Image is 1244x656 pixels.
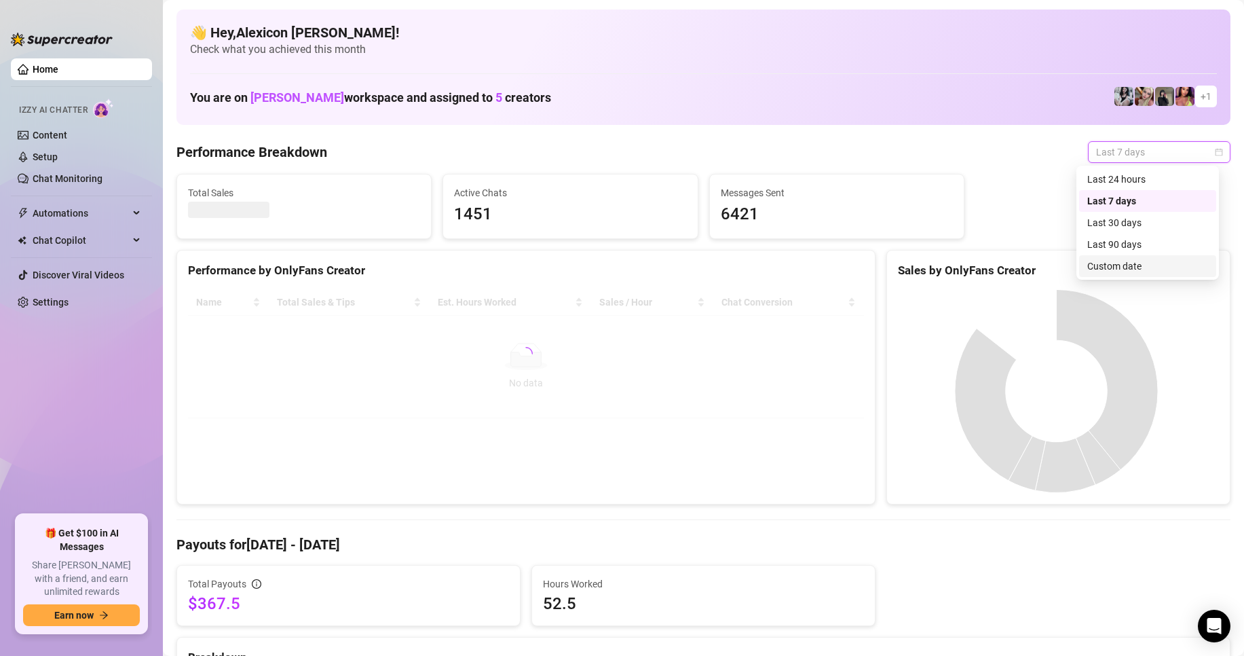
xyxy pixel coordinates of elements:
h4: 👋 Hey, Alexicon [PERSON_NAME] ! [190,23,1217,42]
span: 52.5 [543,593,864,615]
div: Custom date [1087,259,1208,274]
img: Chat Copilot [18,236,26,245]
a: Discover Viral Videos [33,270,124,280]
span: calendar [1215,148,1223,156]
button: Earn nowarrow-right [23,604,140,626]
span: Chat Copilot [33,230,129,251]
div: Last 90 days [1087,237,1208,252]
span: Earn now [54,610,94,621]
img: Anna [1135,87,1154,106]
span: + 1 [1201,89,1211,104]
h4: Payouts for [DATE] - [DATE] [176,535,1230,554]
span: [PERSON_NAME] [250,90,344,105]
div: Last 7 days [1079,190,1216,212]
img: Anna [1155,87,1174,106]
div: Custom date [1079,255,1216,277]
div: Last 30 days [1079,212,1216,234]
span: loading [517,346,534,363]
img: AI Chatter [93,98,114,118]
a: Settings [33,297,69,308]
div: Last 7 days [1087,194,1208,208]
span: 5 [495,90,502,105]
span: 6421 [721,202,953,227]
div: Last 30 days [1087,215,1208,230]
span: Izzy AI Chatter [19,104,88,117]
div: Open Intercom Messenger [1198,610,1230,642]
span: Check what you achieved this month [190,42,1217,57]
img: Sadie [1114,87,1133,106]
span: Total Sales [188,185,420,200]
a: Setup [33,151,58,162]
span: Active Chats [454,185,686,200]
span: Last 7 days [1096,142,1222,162]
div: Last 90 days [1079,234,1216,255]
span: Hours Worked [543,577,864,591]
img: GODDESS [1175,87,1194,106]
div: Last 24 hours [1079,168,1216,190]
span: 1451 [454,202,686,227]
div: Sales by OnlyFans Creator [898,261,1219,280]
span: thunderbolt [18,208,29,219]
a: Content [33,130,67,141]
h4: Performance Breakdown [176,143,327,162]
a: Chat Monitoring [33,173,102,184]
div: Performance by OnlyFans Creator [188,261,864,280]
img: logo-BBDzfeDw.svg [11,33,113,46]
div: Last 24 hours [1087,172,1208,187]
span: 🎁 Get $100 in AI Messages [23,527,140,553]
span: Share [PERSON_NAME] with a friend, and earn unlimited rewards [23,559,140,599]
h1: You are on workspace and assigned to creators [190,90,551,105]
span: Automations [33,202,129,224]
span: Total Payouts [188,577,246,591]
span: Messages Sent [721,185,953,200]
span: info-circle [252,579,261,589]
span: $367.5 [188,593,509,615]
span: arrow-right [99,611,109,620]
a: Home [33,64,58,75]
